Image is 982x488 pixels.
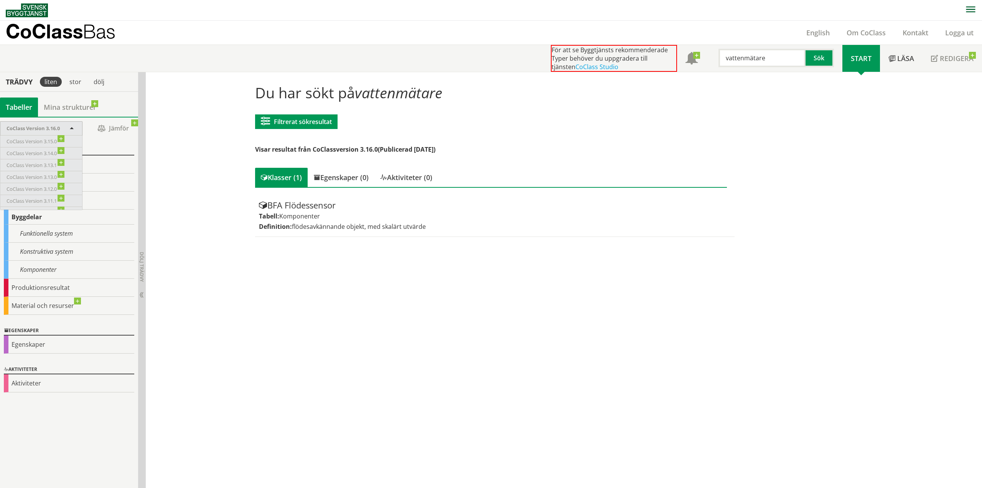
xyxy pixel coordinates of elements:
div: Material och resurser [4,297,134,315]
p: CoClass [6,27,115,36]
span: Komponenter [279,212,320,220]
label: Definition: [259,222,292,231]
div: Aktiviteter [4,365,134,374]
a: Läsa [880,45,923,72]
input: Sök [718,49,806,67]
label: Tabell: [259,212,279,220]
a: CoClass Studio [575,63,618,71]
a: Start [842,45,880,72]
span: CoClass Version 3.11.0 [7,208,64,217]
span: CoClass Version 3.13.0 [7,173,64,181]
span: flödesavkännande objekt, med skalärt utvärde [292,222,426,231]
a: Redigera [923,45,982,72]
a: Om CoClass [838,28,894,37]
div: Aktiviteter [4,374,134,392]
span: CoClass Version 3.14.0 [7,149,64,157]
div: Produktionsresultat [4,279,134,297]
span: Läsa [897,54,914,63]
span: vattenmätare [355,83,442,103]
div: stor [65,77,86,87]
span: Dölj trädvy [138,252,145,282]
a: Kontakt [894,28,937,37]
span: (Publicerad [DATE]) [378,145,435,154]
img: Svensk Byggtjänst [6,3,48,17]
span: CoClass Version 3.12.0 [7,185,64,193]
span: Jämför [90,122,136,135]
div: Egenskaper (0) [308,168,374,187]
a: CoClassBas [6,21,132,45]
a: Mina strukturer [38,98,102,117]
div: Byggdelar [4,210,134,225]
h1: Du har sökt på [255,84,727,101]
a: English [798,28,838,37]
div: Trädvy [2,78,37,86]
span: Visar resultat från CoClassversion 3.16.0 [255,145,378,154]
span: CoClass Version 3.16.0 [7,125,60,132]
div: dölj [89,77,109,87]
span: CoClass Version 3.13.1 [7,161,64,169]
div: liten [40,77,62,87]
span: Redigera [940,54,974,63]
div: Egenskaper [4,336,134,354]
button: Sök [806,49,834,67]
div: Aktiviteter (0) [374,168,438,187]
span: CoClass Version 3.15.0 [7,137,64,146]
span: Start [851,54,872,63]
div: BFA Flödessensor [259,201,730,210]
div: Klasser (1) [255,168,308,187]
div: För att se Byggtjänsts rekommenderade Typer behöver du uppgradera till tjänsten [551,45,677,72]
span: Notifikationer [685,53,698,65]
a: Logga ut [937,28,982,37]
div: Egenskaper [4,326,134,336]
span: CoClass Version 3.11.1 [7,197,64,205]
button: Filtrerat sökresultat [255,114,338,129]
span: Bas [83,20,115,43]
div: Funktionella system [4,225,134,243]
div: Komponenter [4,261,134,279]
div: Konstruktiva system [4,243,134,261]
